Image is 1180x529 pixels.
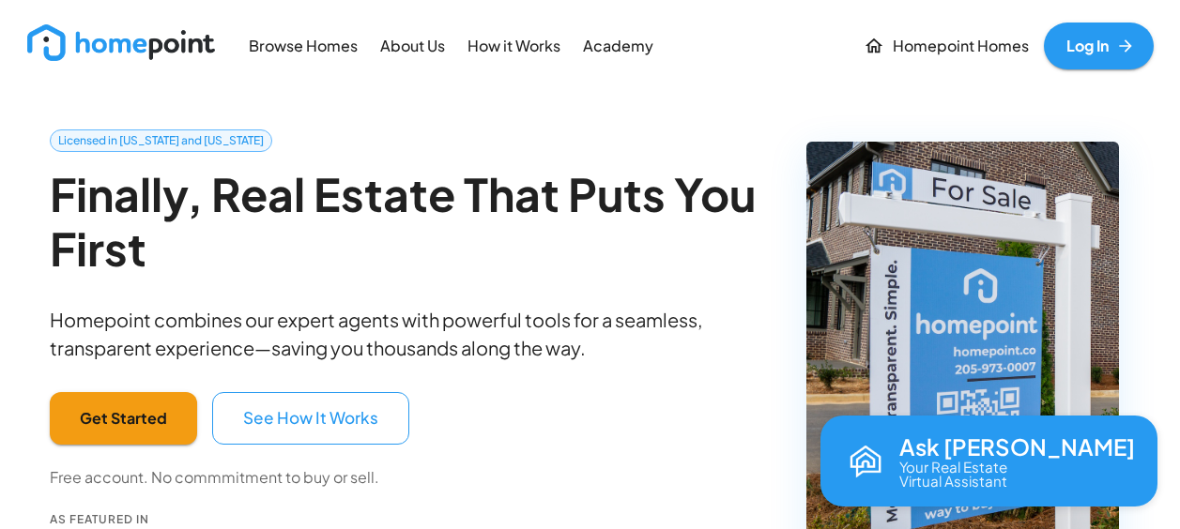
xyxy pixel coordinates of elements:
a: Licensed in [US_STATE] and [US_STATE] [50,129,272,152]
p: Homepoint combines our expert agents with powerful tools for a seamless, transparent experience—s... [50,306,759,362]
span: Licensed in [US_STATE] and [US_STATE] [51,132,271,149]
a: Homepoint Homes [856,23,1036,69]
p: Homepoint Homes [893,36,1029,57]
button: See How It Works [212,392,409,445]
a: Log In [1044,23,1154,69]
p: Ask [PERSON_NAME] [899,434,1135,459]
button: Get Started [50,392,197,445]
a: How it Works [460,24,568,67]
p: About Us [380,36,445,57]
p: How it Works [467,36,560,57]
h2: Finally, Real Estate That Puts You First [50,167,759,275]
a: Academy [575,24,661,67]
p: Your Real Estate Virtual Assistant [899,460,1007,488]
a: About Us [373,24,452,67]
p: Browse Homes [249,36,358,57]
p: As Featured In [50,511,513,527]
p: Academy [583,36,653,57]
a: Browse Homes [241,24,365,67]
img: Reva [843,439,888,484]
p: Free account. No commmitment to buy or sell. [50,467,379,489]
img: new_logo_light.png [27,24,215,61]
button: Open chat with Reva [820,416,1157,506]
